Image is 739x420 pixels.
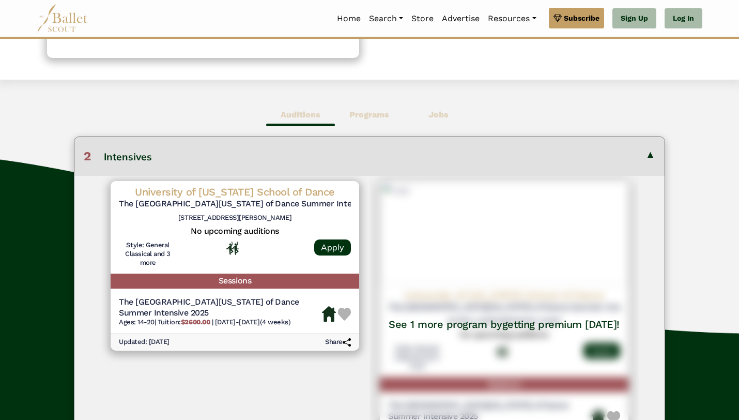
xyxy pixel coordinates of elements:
[119,338,170,347] h6: Updated: [DATE]
[333,8,365,29] a: Home
[338,308,351,321] img: Heart
[553,12,562,24] img: gem.svg
[215,318,290,326] span: [DATE]-[DATE] (4 weeks)
[119,214,351,222] h6: [STREET_ADDRESS][PERSON_NAME]
[158,318,212,326] span: Tuition:
[325,338,351,347] h6: Share
[281,110,320,119] b: Auditions
[314,239,351,256] a: Apply
[502,318,620,331] a: getting premium [DATE]!
[111,274,359,289] h5: Sessions
[665,8,702,29] a: Log In
[119,226,351,237] h5: No upcoming auditions
[484,8,540,29] a: Resources
[564,12,599,24] span: Subscribe
[119,318,322,327] h6: | |
[74,137,665,175] button: 2Intensives
[119,297,322,319] h5: The [GEOGRAPHIC_DATA][US_STATE] of Dance Summer Intensive 2025
[549,8,604,28] a: Subscribe
[181,318,210,326] b: $2600.00
[386,318,622,331] h4: See 1 more program by
[407,8,438,29] a: Store
[438,8,484,29] a: Advertise
[365,8,407,29] a: Search
[612,8,656,29] a: Sign Up
[119,241,177,267] h6: Style: General Classical and 3 more
[119,318,155,326] span: Ages: 14-20
[119,185,351,199] h4: University of [US_STATE] School of Dance
[84,149,91,163] span: 2
[119,199,351,209] h5: The [GEOGRAPHIC_DATA][US_STATE] of Dance Summer Intensive 2025
[226,242,239,255] img: In Person
[349,110,389,119] b: Programs
[428,110,449,119] b: Jobs
[322,306,336,322] img: Housing Available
